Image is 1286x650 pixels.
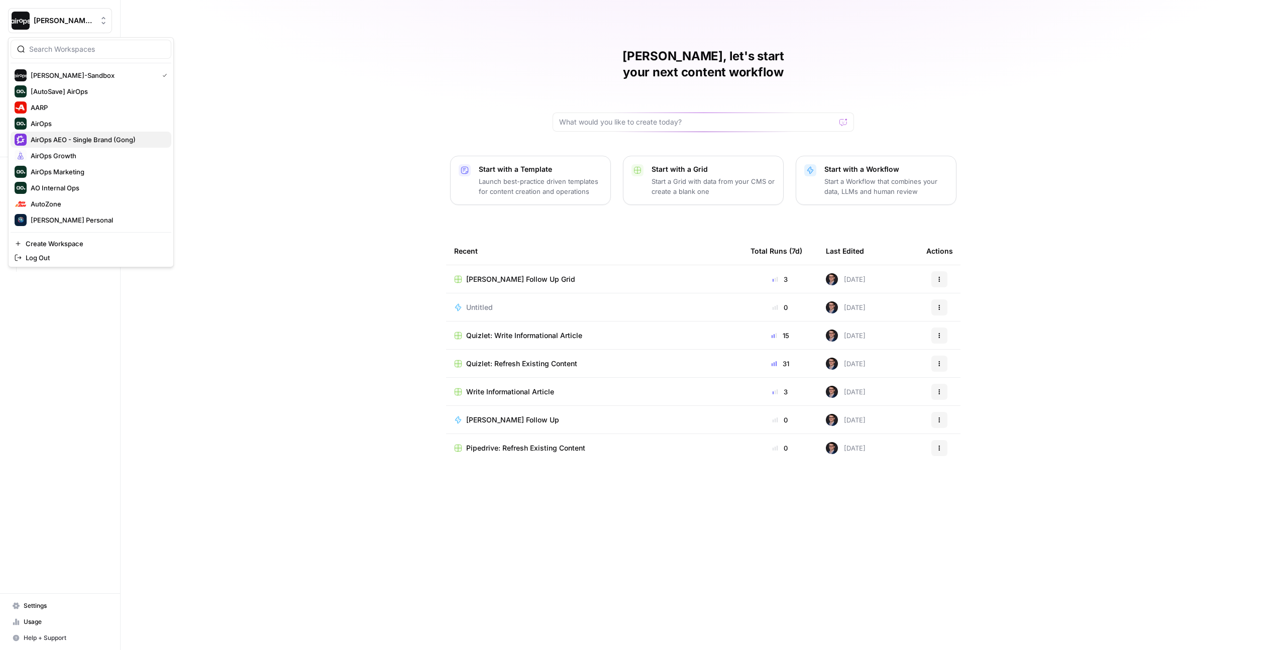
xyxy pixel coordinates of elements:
span: Help + Support [24,633,108,642]
span: Quizlet: Write Informational Article [466,331,582,341]
div: [DATE] [826,330,866,342]
img: AARP Logo [15,101,27,114]
img: Dille-Sandbox Logo [12,12,30,30]
img: AutoZone Logo [15,198,27,210]
img: AO Internal Ops Logo [15,182,27,194]
img: ldmwv53b2lcy2toudj0k1c5n5o6j [826,330,838,342]
p: Start with a Grid [652,164,775,174]
a: Quizlet: Write Informational Article [454,331,734,341]
span: [PERSON_NAME]-Sandbox [34,16,94,26]
span: AO Internal Ops [31,183,163,193]
img: ldmwv53b2lcy2toudj0k1c5n5o6j [826,273,838,285]
img: ldmwv53b2lcy2toudj0k1c5n5o6j [826,358,838,370]
button: Help + Support [8,630,112,646]
button: Start with a GridStart a Grid with data from your CMS or create a blank one [623,156,784,205]
img: [AutoSave] AirOps Logo [15,85,27,97]
span: Create Workspace [26,239,163,249]
span: Log Out [26,253,163,263]
input: What would you like to create today? [559,117,835,127]
div: Last Edited [826,237,864,265]
span: AARP [31,102,163,113]
p: Start a Workflow that combines your data, LLMs and human review [824,176,948,196]
div: [DATE] [826,386,866,398]
p: Start a Grid with data from your CMS or create a blank one [652,176,775,196]
button: Start with a TemplateLaunch best-practice driven templates for content creation and operations [450,156,611,205]
div: [DATE] [826,301,866,313]
div: 0 [751,415,810,425]
span: Usage [24,617,108,626]
div: 3 [751,274,810,284]
span: [AutoSave] AirOps [31,86,163,96]
span: [PERSON_NAME] Follow Up Grid [466,274,575,284]
a: [PERSON_NAME] Follow Up Grid [454,274,734,284]
img: AirOps Logo [15,118,27,130]
a: [PERSON_NAME] Follow Up [454,415,734,425]
div: [DATE] [826,442,866,454]
a: Usage [8,614,112,630]
div: 15 [751,331,810,341]
img: Berna's Personal Logo [15,214,27,226]
div: 3 [751,387,810,397]
a: Create Workspace [11,237,171,251]
img: AirOps Marketing Logo [15,166,27,178]
span: Quizlet: Refresh Existing Content [466,359,577,369]
p: Start with a Workflow [824,164,948,174]
span: AutoZone [31,199,163,209]
img: Dille-Sandbox Logo [15,69,27,81]
span: AirOps AEO - Single Brand (Gong) [31,135,163,145]
span: Untitled [466,302,493,312]
img: AirOps AEO - Single Brand (Gong) Logo [15,134,27,146]
a: Write Informational Article [454,387,734,397]
div: [DATE] [826,273,866,285]
div: Actions [926,237,953,265]
span: [PERSON_NAME]-Sandbox [31,70,154,80]
img: ldmwv53b2lcy2toudj0k1c5n5o6j [826,414,838,426]
button: Start with a WorkflowStart a Workflow that combines your data, LLMs and human review [796,156,956,205]
a: Quizlet: Refresh Existing Content [454,359,734,369]
a: Settings [8,598,112,614]
a: Untitled [454,302,734,312]
div: 0 [751,302,810,312]
button: Workspace: Dille-Sandbox [8,8,112,33]
input: Search Workspaces [29,44,165,54]
span: Write Informational Article [466,387,554,397]
span: AirOps [31,119,163,129]
img: ldmwv53b2lcy2toudj0k1c5n5o6j [826,386,838,398]
div: 31 [751,359,810,369]
p: Launch best-practice driven templates for content creation and operations [479,176,602,196]
a: Pipedrive: Refresh Existing Content [454,443,734,453]
div: 0 [751,443,810,453]
div: [DATE] [826,414,866,426]
span: [PERSON_NAME] Follow Up [466,415,559,425]
p: Start with a Template [479,164,602,174]
a: Log Out [11,251,171,265]
div: Total Runs (7d) [751,237,802,265]
h1: [PERSON_NAME], let's start your next content workflow [553,48,854,80]
div: Recent [454,237,734,265]
span: Pipedrive: Refresh Existing Content [466,443,585,453]
img: ldmwv53b2lcy2toudj0k1c5n5o6j [826,442,838,454]
div: [DATE] [826,358,866,370]
span: [PERSON_NAME] Personal [31,215,163,225]
div: Workspace: Dille-Sandbox [8,37,174,267]
span: AirOps Growth [31,151,163,161]
span: Settings [24,601,108,610]
img: ldmwv53b2lcy2toudj0k1c5n5o6j [826,301,838,313]
img: AirOps Growth Logo [15,150,27,162]
span: AirOps Marketing [31,167,163,177]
